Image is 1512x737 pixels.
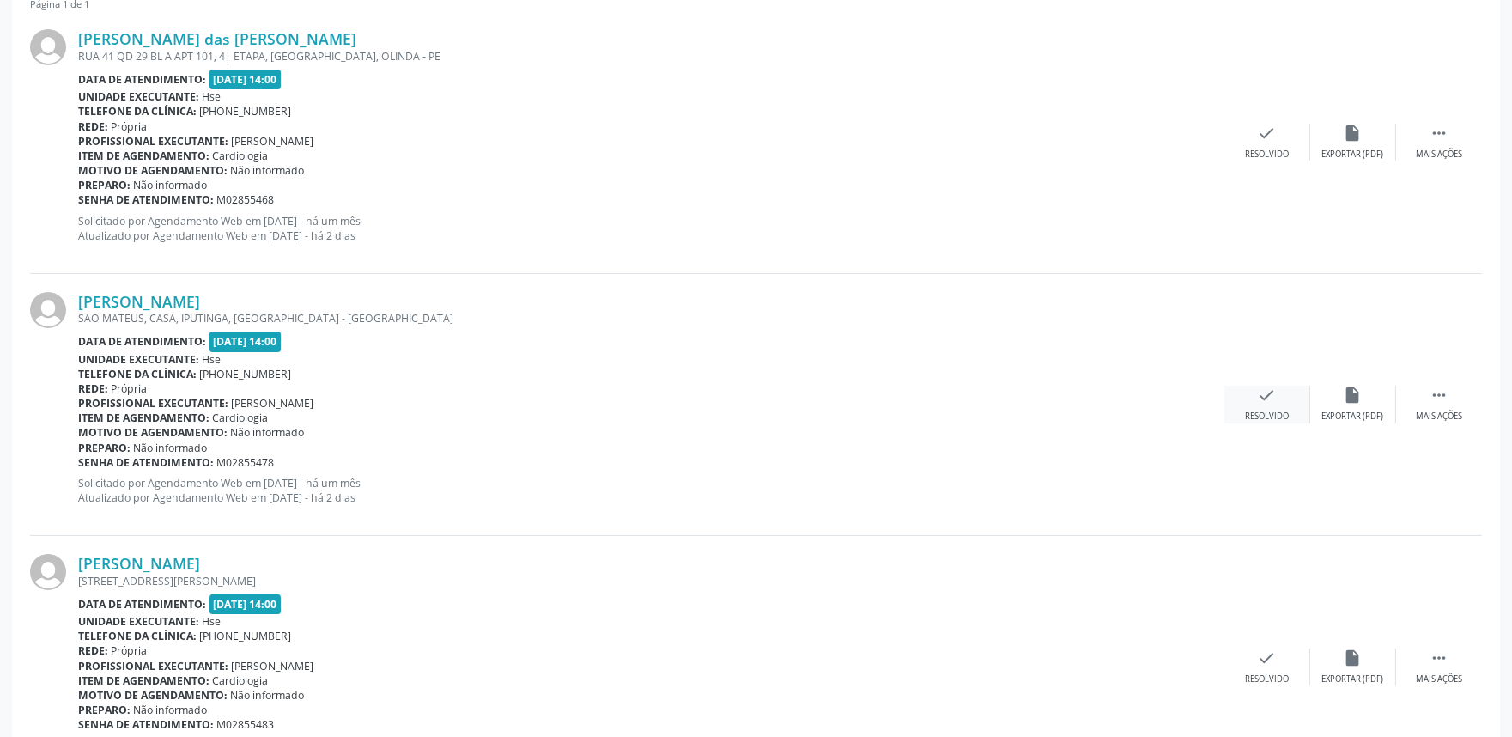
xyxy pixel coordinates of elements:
div: Mais ações [1416,673,1462,685]
i: check [1258,649,1277,667]
span: [PERSON_NAME] [232,134,314,149]
img: img [30,554,66,590]
span: [PERSON_NAME] [232,659,314,673]
div: [STREET_ADDRESS][PERSON_NAME] [78,574,1224,588]
b: Rede: [78,381,108,396]
b: Item de agendamento: [78,149,209,163]
b: Unidade executante: [78,352,199,367]
span: Não informado [231,688,305,703]
span: Própria [112,119,148,134]
span: Não informado [231,163,305,178]
b: Preparo: [78,703,131,717]
span: Cardiologia [213,149,269,163]
i:  [1430,124,1448,143]
b: Motivo de agendamento: [78,688,228,703]
b: Item de agendamento: [78,411,209,425]
i: check [1258,386,1277,405]
span: Própria [112,381,148,396]
div: Mais ações [1416,149,1462,161]
span: Cardiologia [213,411,269,425]
b: Preparo: [78,441,131,455]
b: Profissional executante: [78,134,228,149]
b: Unidade executante: [78,614,199,629]
b: Telefone da clínica: [78,367,197,381]
i: insert_drive_file [1344,124,1363,143]
div: Resolvido [1245,149,1289,161]
span: Não informado [134,178,208,192]
i:  [1430,386,1448,405]
span: M02855483 [217,717,275,732]
b: Senha de atendimento: [78,717,214,732]
div: RUA 41 QD 29 BL A APT 101, 4¦ ETAPA, [GEOGRAPHIC_DATA], OLINDA - PE [78,49,1224,64]
span: M02855478 [217,455,275,470]
img: img [30,292,66,328]
div: Mais ações [1416,411,1462,423]
span: [PHONE_NUMBER] [200,104,292,119]
b: Rede: [78,643,108,658]
b: Motivo de agendamento: [78,425,228,440]
span: Não informado [231,425,305,440]
b: Rede: [78,119,108,134]
span: [DATE] 14:00 [209,332,282,351]
b: Preparo: [78,178,131,192]
span: Hse [203,89,222,104]
i: insert_drive_file [1344,649,1363,667]
span: [PHONE_NUMBER] [200,629,292,643]
b: Telefone da clínica: [78,629,197,643]
p: Solicitado por Agendamento Web em [DATE] - há um mês Atualizado por Agendamento Web em [DATE] - h... [78,476,1224,505]
b: Senha de atendimento: [78,455,214,470]
i: insert_drive_file [1344,386,1363,405]
b: Data de atendimento: [78,597,206,612]
span: Não informado [134,441,208,455]
div: Exportar (PDF) [1322,673,1384,685]
span: [PHONE_NUMBER] [200,367,292,381]
div: Exportar (PDF) [1322,149,1384,161]
b: Data de atendimento: [78,72,206,87]
span: [DATE] 14:00 [209,594,282,614]
b: Data de atendimento: [78,334,206,349]
img: img [30,29,66,65]
b: Unidade executante: [78,89,199,104]
span: Hse [203,352,222,367]
div: Resolvido [1245,673,1289,685]
span: Não informado [134,703,208,717]
span: [PERSON_NAME] [232,396,314,411]
b: Item de agendamento: [78,673,209,688]
p: Solicitado por Agendamento Web em [DATE] - há um mês Atualizado por Agendamento Web em [DATE] - h... [78,214,1224,243]
b: Profissional executante: [78,396,228,411]
b: Profissional executante: [78,659,228,673]
b: Telefone da clínica: [78,104,197,119]
div: SAO MATEUS, CASA, IPUTINGA, [GEOGRAPHIC_DATA] - [GEOGRAPHIC_DATA] [78,311,1224,326]
span: [DATE] 14:00 [209,70,282,89]
a: [PERSON_NAME] [78,554,200,573]
a: [PERSON_NAME] das [PERSON_NAME] [78,29,356,48]
span: M02855468 [217,192,275,207]
span: Própria [112,643,148,658]
a: [PERSON_NAME] [78,292,200,311]
b: Motivo de agendamento: [78,163,228,178]
div: Resolvido [1245,411,1289,423]
b: Senha de atendimento: [78,192,214,207]
span: Cardiologia [213,673,269,688]
i:  [1430,649,1448,667]
i: check [1258,124,1277,143]
div: Exportar (PDF) [1322,411,1384,423]
span: Hse [203,614,222,629]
